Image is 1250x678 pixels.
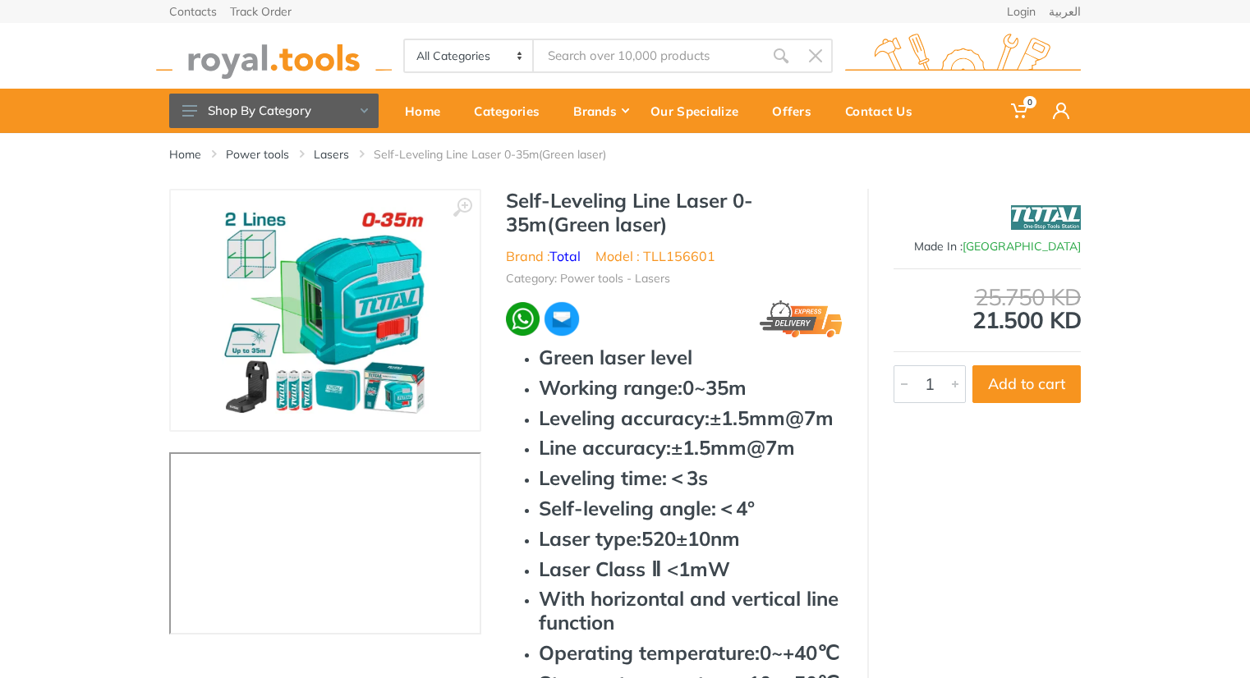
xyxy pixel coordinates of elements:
img: ma.webp [543,300,580,337]
li: Self-Leveling Line Laser 0-35m(Green laser) [374,146,631,163]
div: 25.750 KD [894,286,1081,309]
nav: breadcrumb [169,146,1081,163]
div: Home [393,94,462,128]
a: Power tools [226,146,289,163]
div: 21.500 KD [894,286,1081,332]
div: Made In : [894,238,1081,255]
a: Our Specialize [639,89,761,133]
h4: Self-leveling angle:＜4° [539,497,843,520]
h4: Laser Class Ⅱ <1mW [539,557,843,581]
a: Lasers [314,146,349,163]
a: Home [393,89,462,133]
div: Offers [761,94,834,128]
h4: With horizontal and vertical line function [539,587,843,634]
img: express.png [760,300,843,337]
div: Brands [562,94,639,128]
a: Categories [462,89,562,133]
h4: Operating temperature:0~+40℃ [539,641,843,665]
a: Contact Us [834,89,935,133]
h4: Leveling time:＜3s [539,466,843,490]
img: Royal Tools - Self-Leveling Line Laser 0-35m(Green laser) [222,207,429,414]
li: Category: Power tools - Lasers [506,270,670,287]
li: Model : TLL156601 [595,246,715,266]
h1: Self-Leveling Line Laser 0-35m(Green laser) [506,189,843,236]
img: royal.tools Logo [156,34,392,79]
img: Total [1011,197,1081,238]
a: 0 [1000,89,1041,133]
img: wa.webp [506,302,540,336]
span: 0 [1023,96,1036,108]
h4: Line accuracy:±1.5mm@7m [539,436,843,460]
a: Track Order [230,6,292,17]
li: Brand : [506,246,581,266]
button: Add to cart [972,365,1081,403]
div: Categories [462,94,562,128]
button: Shop By Category [169,94,379,128]
a: Contacts [169,6,217,17]
select: Category [405,40,534,71]
a: Login [1007,6,1036,17]
h4: Green laser level [539,346,843,369]
a: Offers [761,89,834,133]
h4: Laser type:520±10nm [539,527,843,551]
input: Site search [534,39,764,73]
h4: Working range:0~35m [539,376,843,400]
h4: Leveling accuracy:±1.5mm@7m [539,406,843,430]
div: Contact Us [834,94,935,128]
div: Our Specialize [639,94,761,128]
a: Home [169,146,201,163]
a: العربية [1049,6,1081,17]
a: Total [549,248,581,264]
span: [GEOGRAPHIC_DATA] [963,239,1081,254]
img: royal.tools Logo [845,34,1081,79]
